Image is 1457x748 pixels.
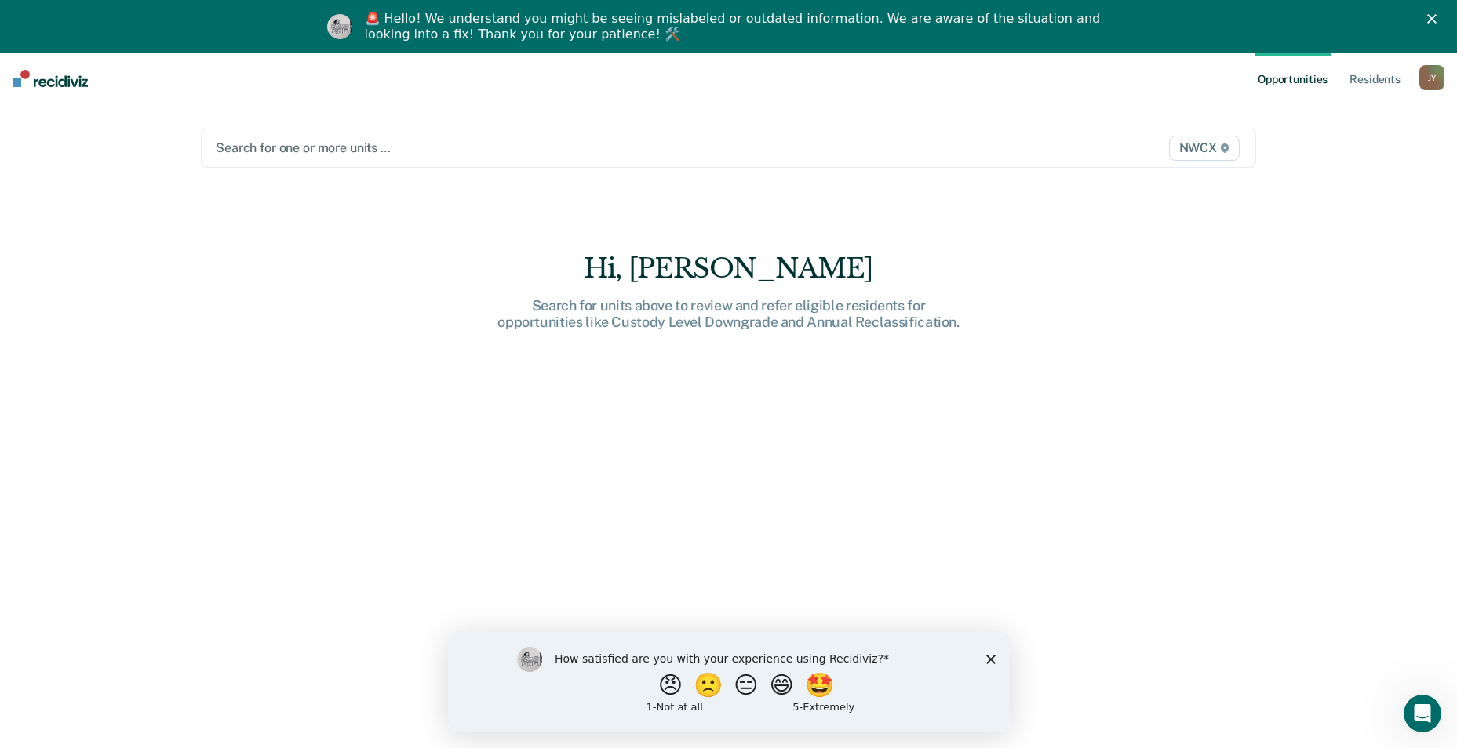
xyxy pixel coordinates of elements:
[1169,136,1240,161] span: NWCX
[365,11,1105,42] div: 🚨 Hello! We understand you might be seeing mislabeled or outdated information. We are aware of th...
[1427,14,1443,24] div: Close
[448,631,1010,732] iframe: Survey by Kim from Recidiviz
[1419,65,1444,90] button: JY
[327,14,352,39] img: Profile image for Kim
[1404,695,1441,732] iframe: Intercom live chat
[1255,53,1331,103] a: Opportunities
[13,70,88,87] img: Recidiviz
[478,252,980,285] div: Hi, [PERSON_NAME]
[1419,65,1444,90] div: J Y
[478,297,980,331] div: Search for units above to review and refer eligible residents for opportunities like Custody Leve...
[1346,53,1404,103] a: Residents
